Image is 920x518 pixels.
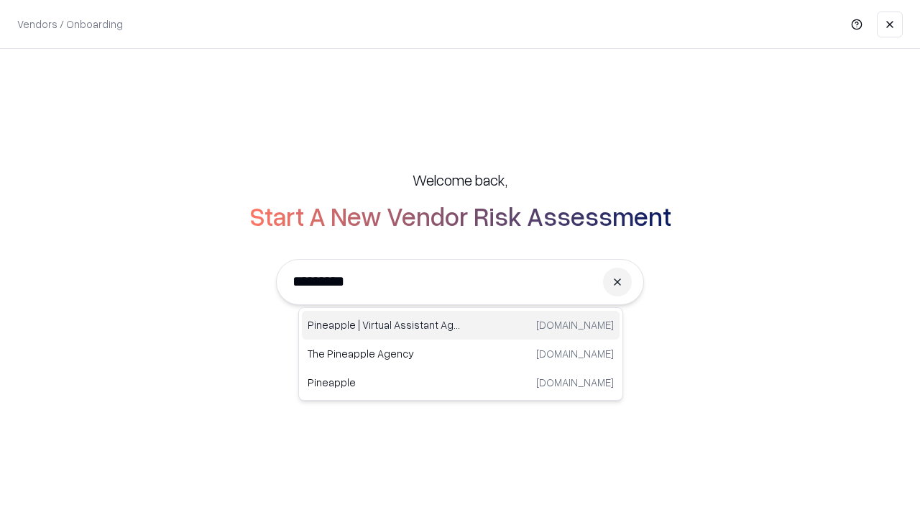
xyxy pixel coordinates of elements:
div: Suggestions [298,307,623,401]
h5: Welcome back, [413,170,507,190]
p: Vendors / Onboarding [17,17,123,32]
p: Pineapple | Virtual Assistant Agency [308,317,461,332]
h2: Start A New Vendor Risk Assessment [249,201,671,230]
p: [DOMAIN_NAME] [536,346,614,361]
p: [DOMAIN_NAME] [536,375,614,390]
p: The Pineapple Agency [308,346,461,361]
p: [DOMAIN_NAME] [536,317,614,332]
p: Pineapple [308,375,461,390]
